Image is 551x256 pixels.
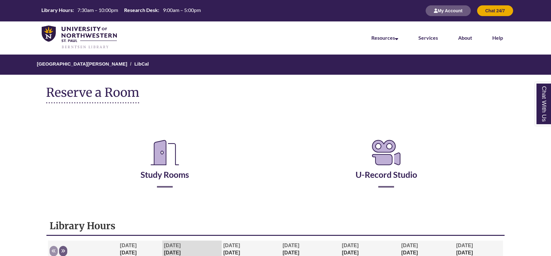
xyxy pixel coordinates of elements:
span: [DATE] [223,243,240,248]
span: 7:30am – 10:00pm [77,7,118,13]
th: Research Desk: [122,7,160,14]
div: Reserve a Room [46,119,505,206]
span: [DATE] [164,243,181,248]
a: About [458,35,472,41]
a: Chat 24/7 [477,8,513,13]
button: My Account [426,5,471,16]
th: Library Hours: [39,7,75,14]
button: Chat 24/7 [477,5,513,16]
span: [DATE] [456,243,473,248]
a: Resources [371,35,398,41]
a: U-Record Studio [356,154,417,180]
h1: Library Hours [50,220,501,232]
a: Help [492,35,503,41]
a: Study Rooms [141,154,189,180]
a: [GEOGRAPHIC_DATA][PERSON_NAME] [37,61,127,67]
span: [DATE] [283,243,299,248]
table: Hours Today [39,7,203,14]
a: My Account [426,8,471,13]
a: Services [418,35,438,41]
a: LibCal [134,61,149,67]
span: [DATE] [401,243,418,248]
a: Hours Today [39,7,203,15]
span: [DATE] [342,243,359,248]
span: [DATE] [120,243,137,248]
h1: Reserve a Room [46,86,139,103]
img: UNWSP Library Logo [42,26,117,49]
nav: Breadcrumb [46,55,505,75]
span: 9:00am – 5:00pm [163,7,201,13]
